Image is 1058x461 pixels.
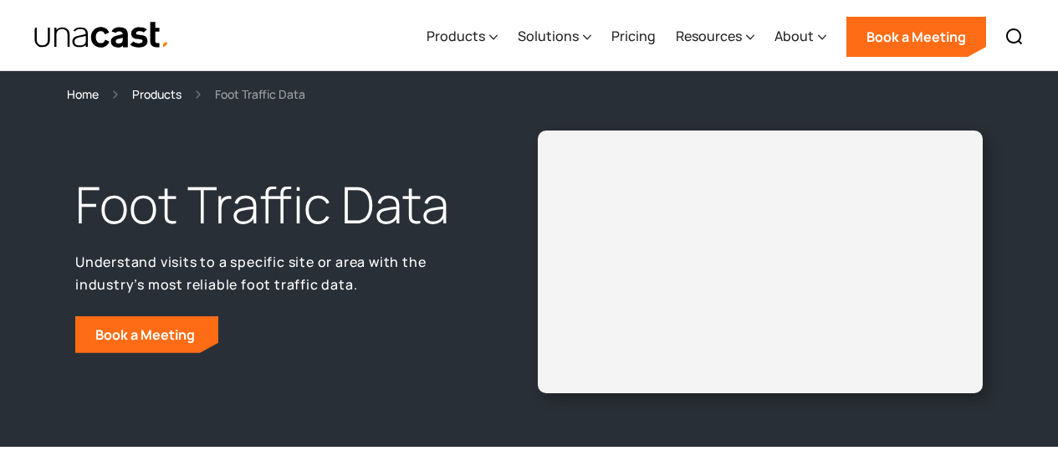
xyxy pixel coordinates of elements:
[846,17,986,57] a: Book a Meeting
[518,26,579,46] div: Solutions
[676,3,754,71] div: Resources
[1004,27,1025,47] img: Search icon
[75,172,476,238] h1: Foot Traffic Data
[75,316,218,353] a: Book a Meeting
[611,3,656,71] a: Pricing
[551,144,970,380] iframe: Unacast - European Vaccines v2
[33,21,170,50] img: Unacast text logo
[75,251,476,295] p: Understand visits to a specific site or area with the industry’s most reliable foot traffic data.
[518,3,591,71] div: Solutions
[132,85,181,104] a: Products
[427,26,485,46] div: Products
[33,21,170,50] a: home
[67,85,99,104] a: Home
[676,26,742,46] div: Resources
[774,26,814,46] div: About
[774,3,826,71] div: About
[427,3,498,71] div: Products
[215,85,305,104] div: Foot Traffic Data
